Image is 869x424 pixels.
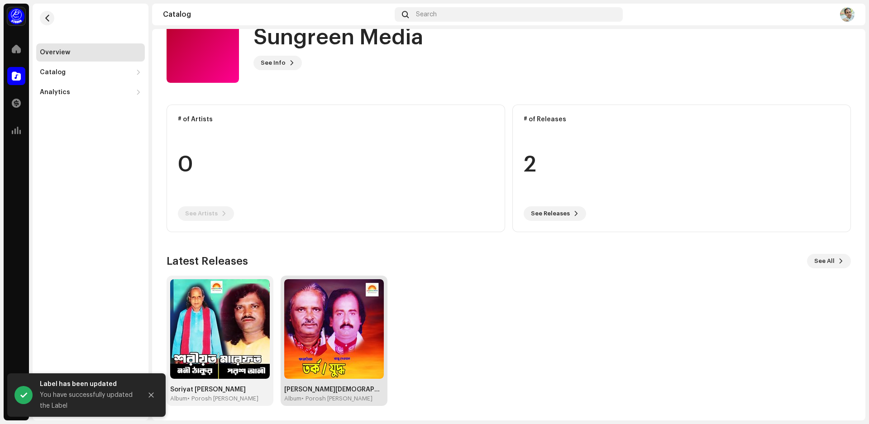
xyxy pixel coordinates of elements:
[36,43,145,62] re-m-nav-item: Overview
[284,279,384,379] img: 4c857b87-8129-440e-86b0-24d1d2b4579d
[253,23,423,52] h1: Sungreen Media
[284,386,384,393] div: [PERSON_NAME][DEMOGRAPHIC_DATA]
[36,83,145,101] re-m-nav-dropdown: Analytics
[840,7,855,22] img: 00d1b2c3-85fc-4159-970c-165e6639feb3
[524,116,840,123] div: # of Releases
[40,69,66,76] div: Catalog
[416,11,437,18] span: Search
[170,386,270,393] div: Soriyat [PERSON_NAME]
[36,63,145,81] re-m-nav-dropdown: Catalog
[814,252,835,270] span: See All
[261,54,286,72] span: See Info
[7,7,25,25] img: a1dd4b00-069a-4dd5-89ed-38fbdf7e908f
[163,11,391,18] div: Catalog
[40,49,70,56] div: Overview
[524,206,586,221] button: See Releases
[40,379,135,390] div: Label has been updated
[512,105,851,232] re-o-card-data: # of Releases
[167,105,505,232] re-o-card-data: # of Artists
[284,395,301,402] div: Album
[531,205,570,223] span: See Releases
[301,395,372,402] div: • Porosh [PERSON_NAME]
[167,254,248,268] h3: Latest Releases
[40,89,70,96] div: Analytics
[142,386,160,404] button: Close
[187,395,258,402] div: • Porosh [PERSON_NAME]
[253,56,302,70] button: See Info
[807,254,851,268] button: See All
[170,395,187,402] div: Album
[40,390,135,411] div: You have successfully updated the Label
[170,279,270,379] img: c85e43c4-b220-4af2-aa80-914e6cd15f6f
